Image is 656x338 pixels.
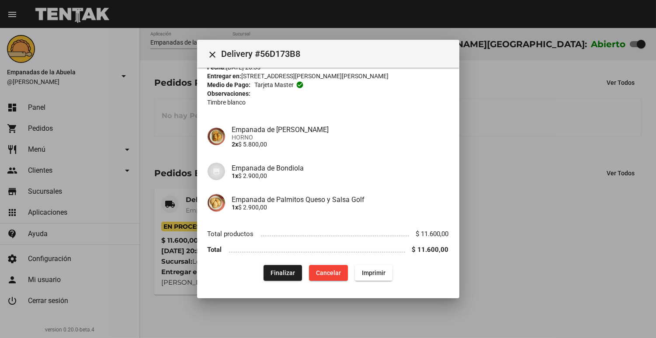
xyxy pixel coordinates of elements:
h4: Empanada de Bondiola [232,164,449,172]
span: HORNO [232,134,449,141]
p: $ 2.900,00 [232,204,449,211]
button: Cancelar [309,265,348,281]
mat-icon: Cerrar [208,49,218,60]
h4: Empanada de [PERSON_NAME] [232,125,449,134]
strong: Entregar en: [208,73,242,80]
p: $ 5.800,00 [232,141,449,148]
span: Cancelar [316,269,341,276]
button: Imprimir [355,265,392,281]
p: Timbre blanco [208,98,449,107]
img: 23889947-f116-4e8f-977b-138207bb6e24.jpg [208,194,225,212]
p: $ 2.900,00 [232,172,449,179]
span: Imprimir [362,269,385,276]
strong: Medio de Pago: [208,80,251,89]
mat-icon: check_circle [296,81,304,89]
img: f753fea7-0f09-41b3-9a9e-ddb84fc3b359.jpg [208,128,225,145]
h4: Empanada de Palmitos Queso y Salsa Golf [232,195,449,204]
span: Finalizar [271,269,295,276]
b: 2x [232,141,239,148]
span: Tarjeta master [254,80,294,89]
div: [STREET_ADDRESS][PERSON_NAME][PERSON_NAME] [208,72,449,80]
strong: Observaciones: [208,90,251,97]
li: Total $ 11.600,00 [208,242,449,258]
button: Finalizar [264,265,302,281]
b: 1x [232,172,239,179]
b: 1x [232,204,239,211]
li: Total productos $ 11.600,00 [208,226,449,242]
img: 07c47add-75b0-4ce5-9aba-194f44787723.jpg [208,163,225,180]
button: Cerrar [204,45,222,63]
span: Delivery #56D173B8 [222,47,452,61]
